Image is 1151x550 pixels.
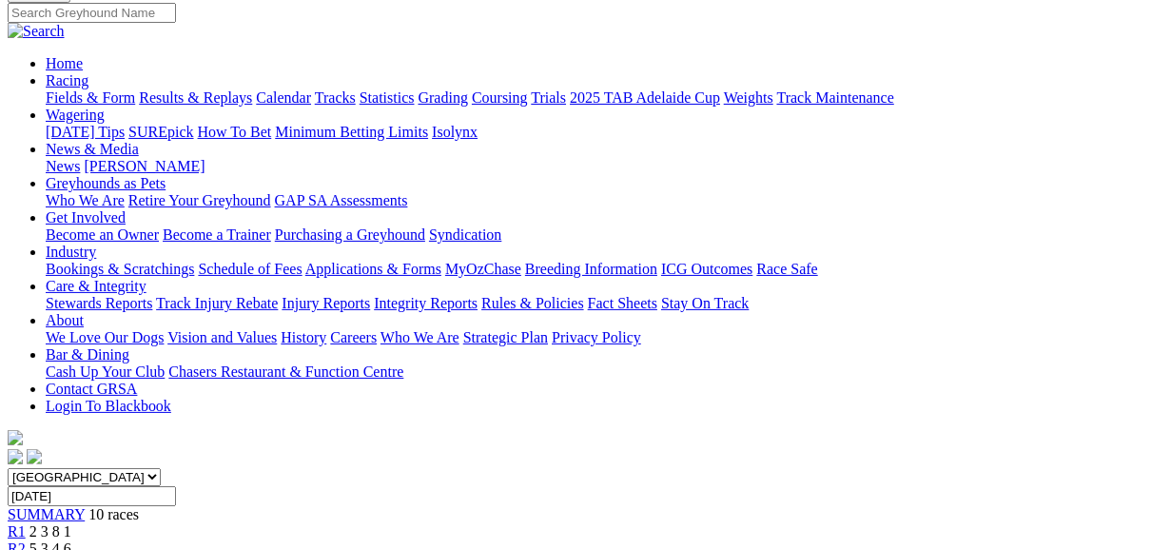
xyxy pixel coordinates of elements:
a: [DATE] Tips [46,124,125,140]
a: Care & Integrity [46,278,146,294]
a: SUREpick [128,124,193,140]
a: Bar & Dining [46,346,129,363]
a: Applications & Forms [305,261,441,277]
a: History [281,329,326,345]
div: Wagering [46,124,1143,141]
a: Privacy Policy [552,329,641,345]
input: Select date [8,486,176,506]
a: News [46,158,80,174]
a: Breeding Information [525,261,657,277]
a: GAP SA Assessments [275,192,408,208]
img: facebook.svg [8,449,23,464]
a: About [46,312,84,328]
input: Search [8,3,176,23]
img: logo-grsa-white.png [8,430,23,445]
a: Chasers Restaurant & Function Centre [168,363,403,380]
a: R1 [8,523,26,540]
div: Greyhounds as Pets [46,192,1143,209]
div: Industry [46,261,1143,278]
a: Minimum Betting Limits [275,124,428,140]
a: Bookings & Scratchings [46,261,194,277]
a: Track Maintenance [777,89,894,106]
a: Purchasing a Greyhound [275,226,425,243]
a: Statistics [360,89,415,106]
a: Isolynx [432,124,478,140]
div: Care & Integrity [46,295,1143,312]
a: Fact Sheets [588,295,657,311]
a: Contact GRSA [46,381,137,397]
img: twitter.svg [27,449,42,464]
a: Weights [724,89,773,106]
a: Fields & Form [46,89,135,106]
a: SUMMARY [8,506,85,522]
a: Vision and Values [167,329,277,345]
a: Become an Owner [46,226,159,243]
a: Race Safe [756,261,817,277]
img: Search [8,23,65,40]
a: Integrity Reports [374,295,478,311]
a: Careers [330,329,377,345]
a: Tracks [315,89,356,106]
a: Trials [531,89,566,106]
a: ICG Outcomes [661,261,752,277]
a: Calendar [256,89,311,106]
a: Results & Replays [139,89,252,106]
a: Who We Are [46,192,125,208]
a: Injury Reports [282,295,370,311]
a: [PERSON_NAME] [84,158,205,174]
a: Racing [46,72,88,88]
span: 10 races [88,506,139,522]
a: Greyhounds as Pets [46,175,166,191]
div: Get Involved [46,226,1143,244]
div: News & Media [46,158,1143,175]
a: MyOzChase [445,261,521,277]
a: Grading [419,89,468,106]
a: Login To Blackbook [46,398,171,414]
a: Syndication [429,226,501,243]
a: Industry [46,244,96,260]
span: 2 3 8 1 [29,523,71,540]
a: How To Bet [198,124,272,140]
a: News & Media [46,141,139,157]
a: 2025 TAB Adelaide Cup [570,89,720,106]
a: Stewards Reports [46,295,152,311]
a: Retire Your Greyhound [128,192,271,208]
a: Stay On Track [661,295,749,311]
a: Coursing [472,89,528,106]
a: Cash Up Your Club [46,363,165,380]
a: Who We Are [380,329,459,345]
a: Schedule of Fees [198,261,302,277]
div: Racing [46,89,1143,107]
a: Wagering [46,107,105,123]
a: Become a Trainer [163,226,271,243]
a: Get Involved [46,209,126,226]
div: Bar & Dining [46,363,1143,381]
a: Rules & Policies [481,295,584,311]
div: About [46,329,1143,346]
a: Strategic Plan [463,329,548,345]
a: Track Injury Rebate [156,295,278,311]
a: Home [46,55,83,71]
a: We Love Our Dogs [46,329,164,345]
